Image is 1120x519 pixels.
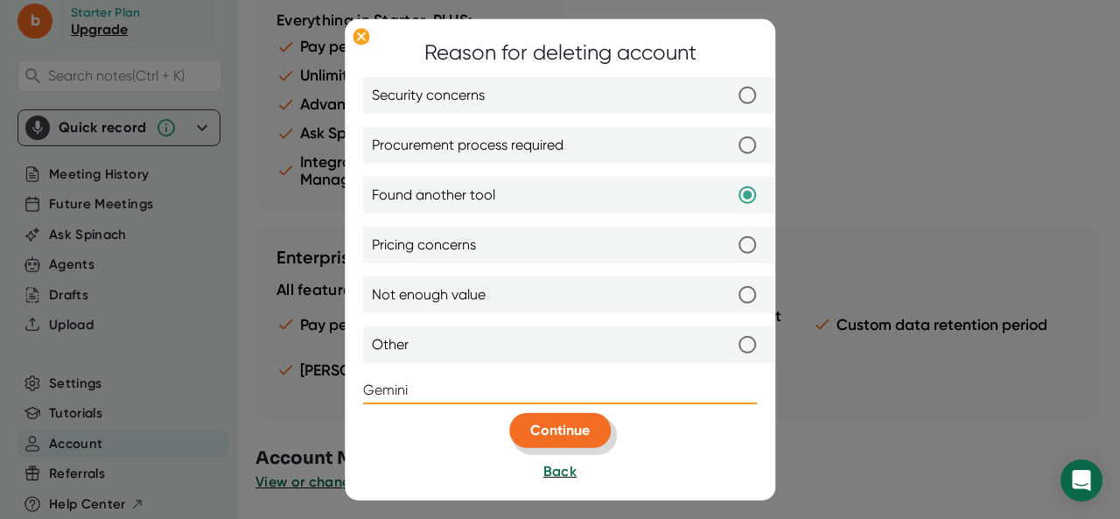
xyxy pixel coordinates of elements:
span: Continue [530,422,590,438]
span: Found another tool [372,185,495,206]
span: Procurement process required [372,135,563,156]
button: Continue [509,413,611,448]
span: Not enough value [372,284,486,305]
button: Back [543,461,577,482]
span: Pricing concerns [372,235,476,256]
div: Open Intercom Messenger [1060,459,1102,501]
span: Security concerns [372,85,485,106]
span: Other [372,334,409,355]
span: Back [543,463,577,480]
input: Provide additional detail [363,376,757,404]
div: Reason for deleting account [424,37,696,68]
